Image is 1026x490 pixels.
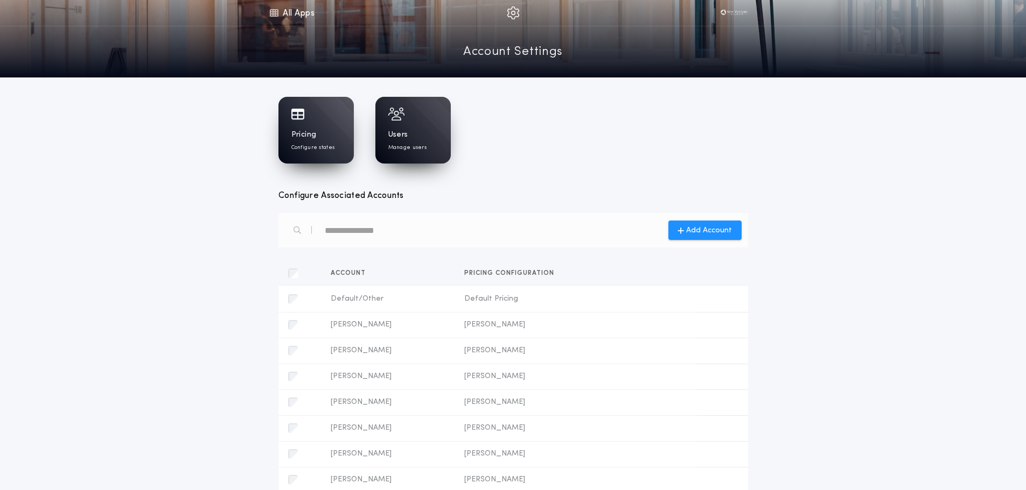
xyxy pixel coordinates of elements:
span: [PERSON_NAME] [464,397,688,408]
span: Pricing configuration [464,270,559,276]
span: [PERSON_NAME] [331,345,446,356]
span: [PERSON_NAME] [331,423,446,434]
span: [PERSON_NAME] [464,423,688,434]
span: [PERSON_NAME] [331,474,446,485]
p: Configure states [291,144,335,152]
img: img [507,6,520,19]
span: [PERSON_NAME] [464,449,688,459]
h3: Configure Associated Accounts [278,189,748,202]
span: [PERSON_NAME] [464,345,688,356]
p: Manage users [388,144,427,152]
a: UsersManage users [375,97,451,164]
span: Default Pricing [464,294,688,304]
span: [PERSON_NAME] [464,474,688,485]
h1: Users [388,130,408,140]
img: vs-icon [718,8,751,18]
button: Add Account [668,221,742,240]
span: [PERSON_NAME] [464,371,688,382]
span: [PERSON_NAME] [331,397,446,408]
h1: Pricing [291,130,317,140]
a: Account Settings [463,43,563,62]
span: [PERSON_NAME] [464,319,688,330]
span: [PERSON_NAME] [331,449,446,459]
span: [PERSON_NAME] [331,319,446,330]
a: PricingConfigure states [278,97,354,164]
span: [PERSON_NAME] [331,371,446,382]
span: Account [331,270,370,276]
span: Default/Other [331,294,446,304]
span: Add Account [686,225,732,236]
